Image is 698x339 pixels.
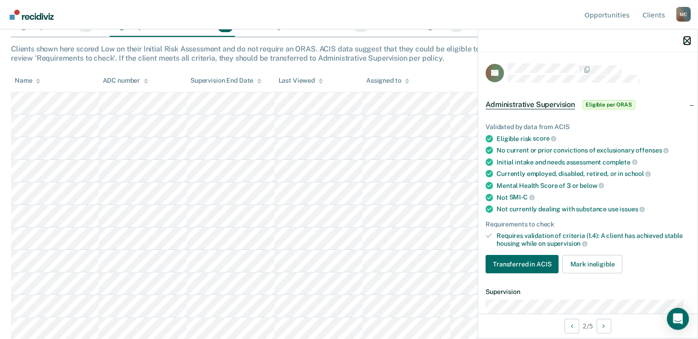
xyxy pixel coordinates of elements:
[676,7,691,22] button: Profile dropdown button
[497,169,690,178] div: Currently employed, disabled, retired, or in
[486,255,558,273] button: Transferred in ACIS
[486,100,575,109] span: Administrative Supervision
[486,123,690,131] div: Validated by data from ACIS
[486,288,690,296] dt: Supervision
[497,146,690,154] div: No current or prior convictions of exclusionary
[667,308,689,330] div: Open Intercom Messenger
[497,193,690,202] div: Not
[636,147,669,154] span: offenses
[580,182,604,189] span: below
[497,158,690,166] div: Initial intake and needs assessment
[366,77,409,85] div: Assigned to
[10,10,54,20] img: Recidiviz
[190,77,262,85] div: Supervision End Date
[102,77,148,85] div: ADC number
[564,319,579,333] button: Previous Opportunity
[278,77,323,85] div: Last Viewed
[509,193,534,201] span: SMI-C
[11,45,687,62] div: Clients shown here scored Low on their Initial Risk Assessment and do not require an ORAS. ACIS d...
[562,255,622,273] button: Mark ineligible
[497,181,690,190] div: Mental Health Score of 3 or
[547,240,587,247] span: supervision
[603,158,637,166] span: complete
[15,77,40,85] div: Name
[478,90,698,119] div: Administrative SupervisionEligible per ORAS
[497,135,690,143] div: Eligible risk
[625,170,651,177] span: school
[597,319,611,333] button: Next Opportunity
[497,205,690,213] div: Not currently dealing with substance use
[533,135,556,142] span: score
[620,205,645,213] span: issues
[497,232,690,248] div: Requires validation of criteria (1.4): A client has achieved stable housing while on
[676,7,691,22] div: M C
[478,314,698,338] div: 2 / 5
[582,100,635,109] span: Eligible per ORAS
[486,220,690,228] div: Requirements to check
